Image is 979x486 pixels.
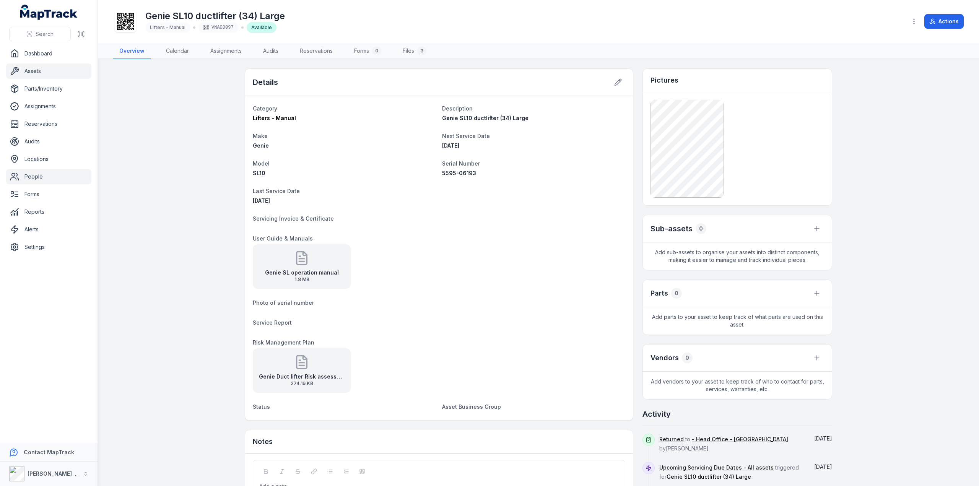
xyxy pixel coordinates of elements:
[924,14,964,29] button: Actions
[253,235,313,242] span: User Guide & Manuals
[671,288,682,299] div: 0
[6,99,91,114] a: Assignments
[253,115,296,121] span: Lifters - Manual
[257,43,285,59] a: Audits
[442,105,473,112] span: Description
[9,27,71,41] button: Search
[814,463,832,470] time: 10/09/2025, 11:00:00 pm
[643,307,832,335] span: Add parts to your asset to keep track of what parts are used on this asset.
[650,353,679,363] h3: Vendors
[247,22,276,33] div: Available
[692,436,788,443] a: - Head Office - [GEOGRAPHIC_DATA]
[348,43,387,59] a: Forms0
[659,436,788,452] span: to by [PERSON_NAME]
[253,197,270,204] span: [DATE]
[294,43,339,59] a: Reservations
[6,239,91,255] a: Settings
[6,169,91,184] a: People
[253,77,278,88] h2: Details
[253,319,292,326] span: Service Report
[6,134,91,149] a: Audits
[253,339,314,346] span: Risk Management Plan
[442,142,459,149] time: 11/10/2025, 12:00:00 am
[6,151,91,167] a: Locations
[650,288,668,299] h3: Parts
[643,242,832,270] span: Add sub-assets to organise your assets into distinct components, making it easier to manage and t...
[6,187,91,202] a: Forms
[643,372,832,399] span: Add vendors to your asset to keep track of who to contact for parts, services, warranties, etc.
[253,160,270,167] span: Model
[253,188,300,194] span: Last Service Date
[113,43,151,59] a: Overview
[253,299,314,306] span: Photo of serial number
[442,160,480,167] span: Serial Number
[650,75,678,86] h3: Pictures
[667,473,751,480] span: Genie SL10 ductlifter (34) Large
[145,10,285,22] h1: Genie SL10 ductlifter (34) Large
[6,46,91,61] a: Dashboard
[682,353,693,363] div: 0
[372,46,381,55] div: 0
[659,464,799,480] span: triggered for
[814,435,832,442] time: 02/10/2025, 10:27:47 am
[253,403,270,410] span: Status
[160,43,195,59] a: Calendar
[265,276,339,283] span: 1.8 MB
[253,436,273,447] h3: Notes
[814,463,832,470] span: [DATE]
[696,223,706,234] div: 0
[253,142,269,149] span: Genie
[20,5,78,20] a: MapTrack
[150,24,185,30] span: Lifters - Manual
[259,373,345,380] strong: Genie Duct lifter Risk assessment
[24,449,74,455] strong: Contact MapTrack
[6,204,91,219] a: Reports
[417,46,426,55] div: 3
[6,222,91,237] a: Alerts
[253,170,265,176] span: SL10
[659,436,684,443] a: Returned
[642,409,671,419] h2: Activity
[659,464,774,471] a: Upcoming Servicing Due Dates - All assets
[442,142,459,149] span: [DATE]
[253,133,268,139] span: Make
[265,269,339,276] strong: Genie SL operation manual
[259,380,345,387] span: 274.19 KB
[6,81,91,96] a: Parts/Inventory
[442,403,501,410] span: Asset Business Group
[198,22,238,33] div: VNA00097
[442,133,490,139] span: Next Service Date
[36,30,54,38] span: Search
[28,470,81,477] strong: [PERSON_NAME] Air
[442,115,529,121] span: Genie SL10 ductlifter (34) Large
[204,43,248,59] a: Assignments
[442,170,476,176] span: 5595-06193
[650,223,693,234] h2: Sub-assets
[253,105,277,112] span: Category
[253,197,270,204] time: 11/10/2024, 12:00:00 am
[6,116,91,132] a: Reservations
[253,215,334,222] span: Servicing Invoice & Certificate
[814,435,832,442] span: [DATE]
[6,63,91,79] a: Assets
[397,43,433,59] a: Files3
